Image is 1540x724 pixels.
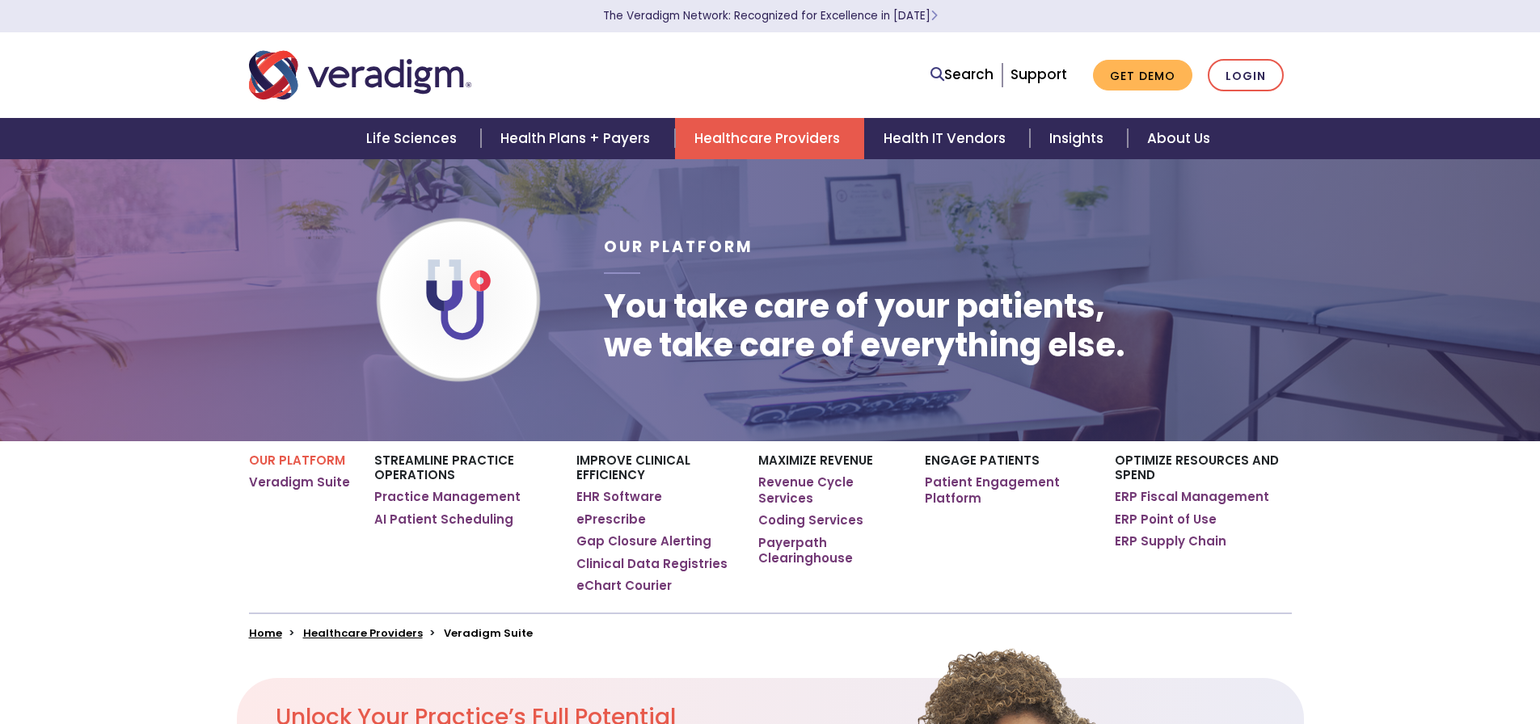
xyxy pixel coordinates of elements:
a: Login [1208,59,1284,92]
a: Home [249,625,282,641]
a: Gap Closure Alerting [576,533,711,549]
span: Our Platform [604,236,753,258]
a: Payerpath Clearinghouse [758,535,900,566]
a: Life Sciences [347,118,481,159]
a: ERP Point of Use [1115,511,1217,528]
a: About Us [1128,118,1230,159]
a: ePrescribe [576,511,646,528]
a: Health IT Vendors [864,118,1030,159]
a: Healthcare Providers [303,625,423,641]
a: Coding Services [758,512,863,528]
a: Revenue Cycle Services [758,474,900,506]
a: AI Patient Scheduling [374,511,513,528]
a: Insights [1030,118,1128,159]
a: ERP Supply Chain [1115,533,1226,549]
a: Patient Engagement Platform [925,474,1091,506]
a: Clinical Data Registries [576,556,728,572]
h1: You take care of your patients, we take care of everything else. [604,287,1125,364]
a: Practice Management [374,489,521,505]
img: Veradigm logo [249,48,471,102]
a: Veradigm Suite [249,474,350,490]
span: Learn More [930,8,938,23]
a: Healthcare Providers [675,118,864,159]
a: EHR Software [576,489,662,505]
a: Search [930,64,994,86]
a: eChart Courier [576,578,672,594]
a: ERP Fiscal Management [1115,489,1269,505]
a: Support [1010,65,1067,84]
a: Health Plans + Payers [481,118,674,159]
a: The Veradigm Network: Recognized for Excellence in [DATE]Learn More [603,8,938,23]
a: Get Demo [1093,60,1192,91]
